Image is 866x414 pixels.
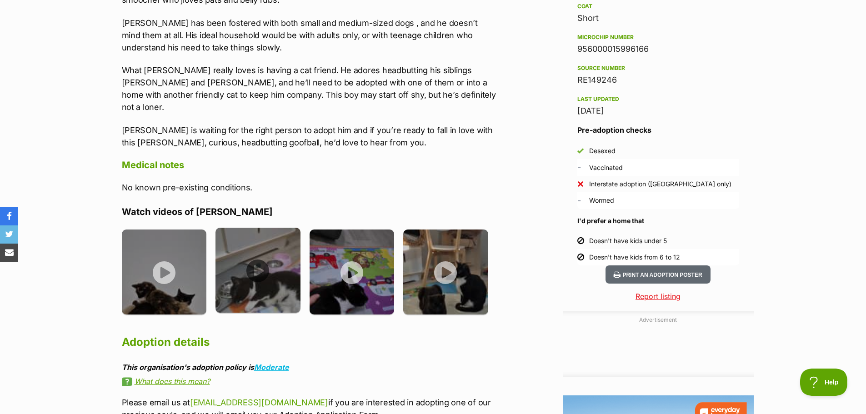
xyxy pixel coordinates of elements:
p: [PERSON_NAME] has been fostered with both small and medium-sized dogs , and he doesn’t mind them ... [122,17,497,54]
h4: I'd prefer a home that [577,216,739,225]
div: Advertisement [563,311,754,377]
button: Print an adoption poster [606,265,710,284]
img: af9tkln0d4iggqv2rzx8.jpg [215,228,300,313]
div: Desexed [589,146,616,155]
div: This organisation's adoption policy is [122,363,497,371]
div: Wormed [589,196,614,205]
img: f9phzi0erulwvg0qph0y.jpg [122,229,207,314]
div: Short [577,12,739,25]
img: 1140349 [3,113,4,114]
div: Microchip number [577,34,739,41]
div: RE149246 [577,74,739,86]
p: What [PERSON_NAME] really loves is having a cat friend. He adores headbutting his siblings [PERSO... [122,64,497,113]
a: Report listing [563,291,754,302]
span: Unknown [577,196,581,205]
div: Sponsored By [160,54,431,90]
div: Interstate adoption ([GEOGRAPHIC_DATA] only) [589,180,731,189]
img: dhe5xaekjs1h9dqb5pui.jpg [310,229,395,314]
div: Vaccinated [589,163,623,172]
span: Unknown [577,163,581,172]
h3: Pre-adoption checks [577,125,739,135]
p: [PERSON_NAME] is waiting for the right person to adopt him and if you’re ready to fall in love wi... [122,124,497,149]
img: adchoices.png [434,1,440,7]
div: Doesn't have kids from 6 to 12 [589,253,680,262]
div: [DATE] [577,105,739,117]
div: 956000015996166 [577,43,739,55]
p: No known pre-existing conditions. [122,181,497,194]
div: Doesn't have kids under 5 [589,236,667,245]
a: Adventure of a Lifetime in the Peruvian AmazonEmbark on epic wildlife excursions while sailing on... [0,0,441,113]
h2: Adoption details [122,332,497,352]
div: Coat [577,3,739,10]
div: Source number [577,65,739,72]
a: [EMAIL_ADDRESS][DOMAIN_NAME] [190,398,328,407]
img: Yes [577,148,584,154]
a: Moderate [254,363,289,372]
iframe: Help Scout Beacon - Open [800,369,848,396]
div: Adventure of a Lifetime in the Peruvian Amazon [160,10,427,18]
img: 1140349 [2,113,3,114]
b: Aqua Expeditions [202,72,260,90]
img: 30805874 [5,113,6,114]
h4: Medical notes [122,159,497,171]
img: No [577,181,584,187]
img: match [4,113,5,114]
img: o5chdzdayxednrdyhve6.jpg [403,229,488,314]
h4: Watch videos of [PERSON_NAME] [122,206,497,218]
div: Last updated [577,95,739,103]
a: What does this mean? [122,377,497,385]
div: Embark on epic wildlife excursions while sailing on board the award-winning Amazon river cruises.... [160,27,431,45]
